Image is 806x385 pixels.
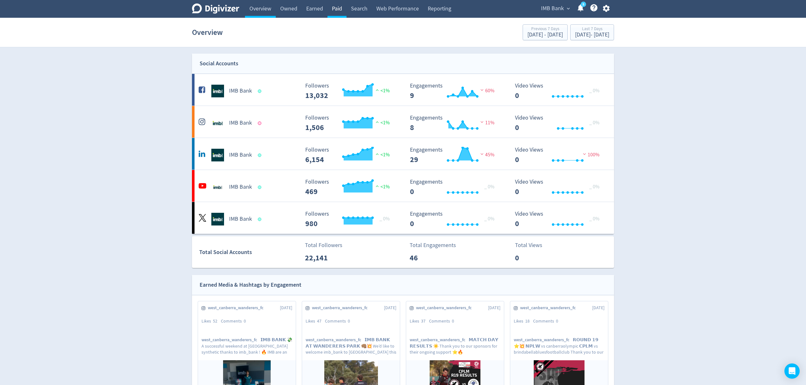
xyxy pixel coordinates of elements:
p: 𝗥𝗢𝗨𝗡𝗗 𝟭𝟵 ⭐️💥 𝗡𝗣𝗟𝗪 vs canberraolympic 𝗖𝗣𝗟𝗠 vs brindabellabluesfootballclub Thank you to our sponso... [514,337,604,355]
span: _ 0% [589,120,599,126]
p: Total Views [515,241,552,250]
span: 37 [421,318,426,324]
svg: Engagements 29 [407,147,502,164]
p: 𝗜𝗠𝗕 𝗕𝗔𝗡𝗞 💸 A successful weekend at [GEOGRAPHIC_DATA] synthetic thanks to imb_bank ! 🔥 IMB are an ... [201,337,292,355]
div: Likes [410,318,429,324]
p: Total Followers [305,241,342,250]
span: 0 [244,318,246,324]
div: [DATE] - [DATE] [527,32,563,38]
span: 52 [213,318,217,324]
span: Data last synced: 28 Aug 2025, 8:01pm (AEST) [258,218,263,221]
h1: Overview [192,22,223,42]
span: Data last synced: 29 Aug 2025, 12:02am (AEST) [258,186,263,189]
h5: IMB Bank [229,215,252,223]
svg: Engagements 0 [407,211,502,228]
svg: Video Views 0 [512,147,607,164]
button: Last 7 Days[DATE]- [DATE] [570,24,614,40]
span: _ 0% [484,184,494,190]
span: west_canberra_wanderers_fc [208,305,267,311]
svg: Video Views 0 [512,211,607,228]
span: 100% [581,152,599,158]
span: west_canberra_wanderers_fc [520,305,579,311]
span: _ 0% [589,88,599,94]
a: IMB Bank undefinedIMB Bank Followers --- Followers 13,032 <1% Engagements 9 Engagements 9 60% Vid... [192,74,614,106]
span: 11% [479,120,494,126]
div: Social Accounts [200,59,238,68]
img: IMB Bank undefined [211,181,224,193]
div: Likes [306,318,325,324]
svg: Video Views 0 [512,83,607,100]
div: Comments [221,318,249,324]
img: positive-performance.svg [374,88,380,92]
img: positive-performance.svg [374,152,380,156]
span: <1% [374,184,390,190]
div: Earned Media & Hashtags by Engagement [200,280,301,290]
h5: IMB Bank [229,119,252,127]
span: Data last synced: 29 Aug 2025, 6:02am (AEST) [258,89,263,93]
div: Likes [514,318,533,324]
span: <1% [374,152,390,158]
img: positive-performance.svg [374,184,380,188]
svg: Engagements 8 [407,115,502,132]
div: Total Social Accounts [199,248,301,257]
span: west_canberra_wanderers_fc [410,337,469,343]
p: 𝗜𝗠𝗕 𝗕𝗔𝗡𝗞 𝗔𝗧 𝗪𝗔𝗡𝗗𝗘𝗥𝗘𝗥𝗦 𝗣𝗔𝗥𝗞 👊🏽💥 We’d like to welcome imb_bank to [GEOGRAPHIC_DATA] this weekend. A... [306,337,396,355]
p: 0 [515,252,552,264]
svg: Followers --- [302,179,397,196]
img: IMB Bank undefined [211,85,224,97]
span: expand_more [565,6,571,11]
span: <1% [374,120,390,126]
div: Comments [533,318,562,324]
div: Last 7 Days [575,27,609,32]
svg: Followers --- [302,115,397,132]
span: west_canberra_wanderers_fc [306,337,365,343]
svg: Engagements 9 [407,83,502,100]
span: Data last synced: 28 Aug 2025, 2:02am (AEST) [258,121,263,125]
span: west_canberra_wanderers_fc [312,305,371,311]
div: Previous 7 Days [527,27,563,32]
span: _ 0% [380,216,390,222]
img: IMB Bank undefined [211,149,224,161]
span: _ 0% [484,216,494,222]
h5: IMB Bank [229,183,252,191]
span: west_canberra_wanderers_fc [416,305,475,311]
a: IMB Bank undefinedIMB Bank Followers --- Followers 469 <1% Engagements 0 Engagements 0 _ 0% Video... [192,170,614,202]
h5: IMB Bank [229,87,252,95]
span: west_canberra_wanderers_fc [201,337,261,343]
a: 5 [581,2,586,7]
img: IMB Bank undefined [211,117,224,129]
img: positive-performance.svg [374,120,380,124]
h5: IMB Bank [229,151,252,159]
span: IMB Bank [541,3,564,14]
img: negative-performance.svg [479,152,485,156]
svg: Video Views 0 [512,115,607,132]
span: 45% [479,152,494,158]
div: Comments [429,318,458,324]
span: 47 [317,318,321,324]
svg: Followers --- [302,83,397,100]
p: 𝗠𝗔𝗧𝗖𝗛 𝗗𝗔𝗬 𝗥𝗘𝗦𝗨𝗟𝗧𝗦 ☀️ Thank you to our sponsors for their ongoing support ⭐️🔥 canberrasoutherncros... [410,337,500,355]
button: IMB Bank [539,3,571,14]
span: [DATE] [384,305,396,311]
svg: Followers --- [302,147,397,164]
p: 22,141 [305,252,341,264]
p: 46 [410,252,446,264]
img: negative-performance.svg [581,152,588,156]
span: [DATE] [592,305,604,311]
div: Comments [325,318,353,324]
img: negative-performance.svg [479,88,485,92]
svg: Video Views 0 [512,179,607,196]
a: IMB Bank undefinedIMB Bank Followers --- Followers 1,506 <1% Engagements 8 Engagements 8 11% Vide... [192,106,614,138]
span: _ 0% [589,184,599,190]
p: Total Engagements [410,241,456,250]
span: west_canberra_wanderers_fc [514,337,573,343]
img: IMB Bank undefined [211,213,224,225]
div: [DATE] - [DATE] [575,32,609,38]
span: 18 [525,318,530,324]
span: 0 [452,318,454,324]
svg: Engagements 0 [407,179,502,196]
a: IMB Bank undefinedIMB Bank Followers --- Followers 6,154 <1% Engagements 29 Engagements 29 45% Vi... [192,138,614,170]
button: Previous 7 Days[DATE] - [DATE] [523,24,568,40]
span: 0 [556,318,558,324]
a: IMB Bank undefinedIMB Bank Followers --- _ 0% Followers 980 Engagements 0 Engagements 0 _ 0% Vide... [192,202,614,234]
